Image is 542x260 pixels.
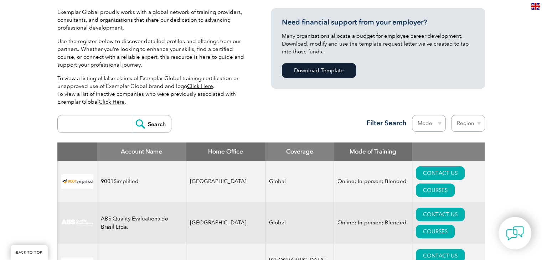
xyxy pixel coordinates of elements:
a: CONTACT US [416,208,465,221]
h3: Need financial support from your employer? [282,18,474,27]
p: Many organizations allocate a budget for employee career development. Download, modify and use th... [282,32,474,56]
td: [GEOGRAPHIC_DATA] [186,161,265,202]
td: 9001Simplified [97,161,186,202]
a: Click Here [99,99,125,105]
img: contact-chat.png [506,224,524,242]
th: : activate to sort column ascending [412,142,485,161]
p: Exemplar Global proudly works with a global network of training providers, consultants, and organ... [57,8,250,32]
a: Download Template [282,63,356,78]
td: Online; In-person; Blended [334,202,412,244]
a: Click Here [187,83,213,89]
td: Online; In-person; Blended [334,161,412,202]
th: Home Office: activate to sort column ascending [186,142,265,161]
a: CONTACT US [416,166,465,180]
h3: Filter Search [362,119,407,128]
td: [GEOGRAPHIC_DATA] [186,202,265,244]
img: 37c9c059-616f-eb11-a812-002248153038-logo.png [61,174,93,189]
img: c92924ac-d9bc-ea11-a814-000d3a79823d-logo.jpg [61,219,93,227]
a: COURSES [416,225,455,238]
input: Search [132,115,171,132]
a: BACK TO TOP [11,245,48,260]
th: Mode of Training: activate to sort column ascending [334,142,412,161]
th: Coverage: activate to sort column ascending [265,142,334,161]
th: Account Name: activate to sort column descending [97,142,186,161]
img: en [531,3,540,10]
a: COURSES [416,183,455,197]
p: Use the register below to discover detailed profiles and offerings from our partners. Whether you... [57,37,250,69]
p: To view a listing of false claims of Exemplar Global training certification or unapproved use of ... [57,74,250,106]
td: ABS Quality Evaluations do Brasil Ltda. [97,202,186,244]
td: Global [265,202,334,244]
td: Global [265,161,334,202]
